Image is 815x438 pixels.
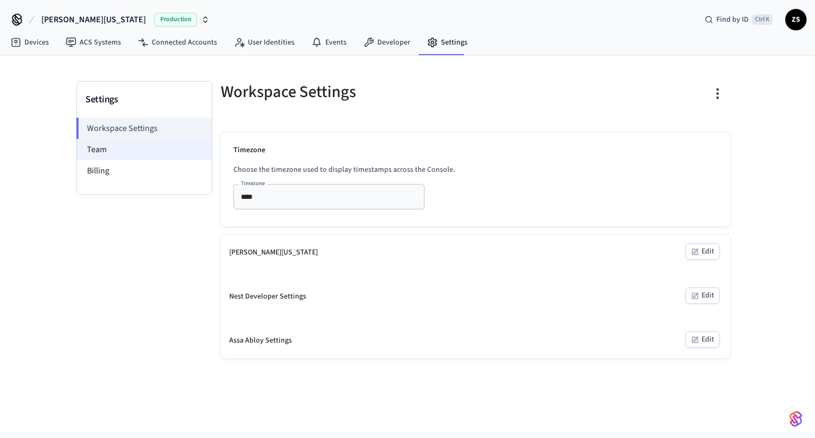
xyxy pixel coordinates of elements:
[785,9,807,30] button: ZS
[229,335,292,346] div: Assa Abloy Settings
[303,33,355,52] a: Events
[716,14,749,25] span: Find by ID
[77,139,212,160] li: Team
[76,118,212,139] li: Workspace Settings
[355,33,419,52] a: Developer
[229,291,306,302] div: Nest Developer Settings
[2,33,57,52] a: Devices
[419,33,476,52] a: Settings
[786,10,805,29] span: ZS
[686,243,719,260] button: Edit
[129,33,226,52] a: Connected Accounts
[77,160,212,181] li: Billing
[221,81,469,103] h5: Workspace Settings
[696,10,781,29] div: Find by IDCtrl K
[233,145,717,156] p: Timezone
[233,164,717,176] p: Choose the timezone used to display timestamps across the Console.
[154,13,197,27] span: Production
[790,410,802,427] img: SeamLogoGradient.69752ec5.svg
[686,287,719,304] button: Edit
[752,14,773,25] span: Ctrl K
[241,179,265,187] label: Timezone
[226,33,303,52] a: User Identities
[85,92,203,107] h3: Settings
[57,33,129,52] a: ACS Systems
[686,331,719,348] button: Edit
[229,247,318,258] div: [PERSON_NAME][US_STATE]
[41,13,146,26] span: [PERSON_NAME][US_STATE]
